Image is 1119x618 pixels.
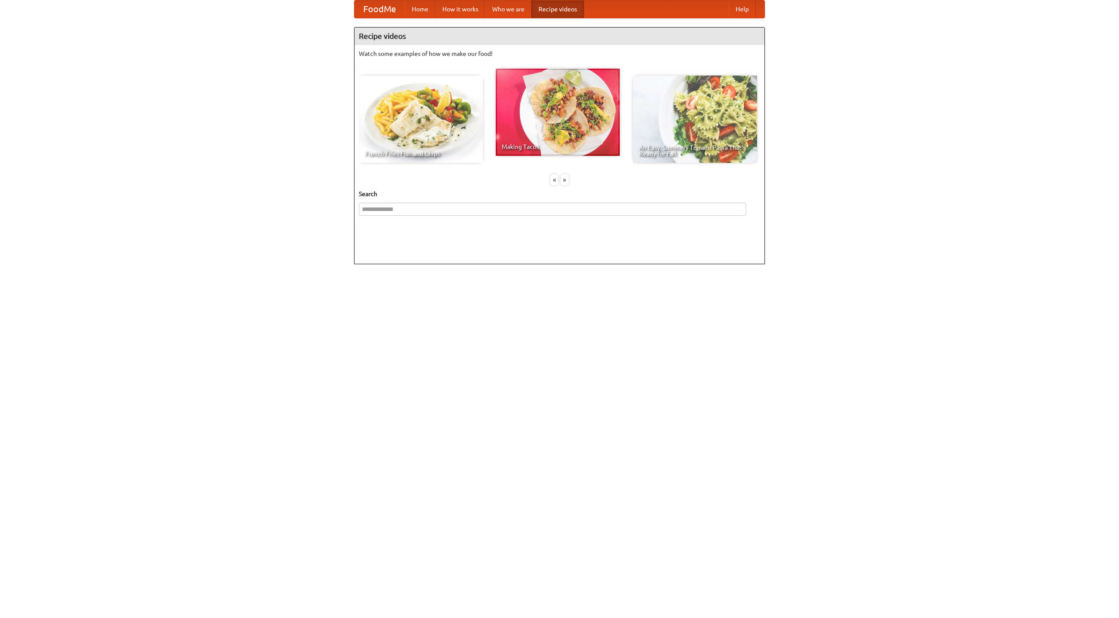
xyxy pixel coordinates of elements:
[639,145,751,157] span: An Easy, Summery Tomato Pasta That's Ready for Fall
[550,174,558,185] div: «
[561,174,569,185] div: »
[502,144,614,150] span: Making Tacos
[405,0,435,18] a: Home
[359,76,483,163] a: French Fries Fish and Chips
[359,190,760,198] h5: Search
[354,0,405,18] a: FoodMe
[435,0,485,18] a: How it works
[359,49,760,58] p: Watch some examples of how we make our food!
[633,76,757,163] a: An Easy, Summery Tomato Pasta That's Ready for Fall
[729,0,756,18] a: Help
[496,69,620,156] a: Making Tacos
[354,28,765,45] h4: Recipe videos
[365,151,477,157] span: French Fries Fish and Chips
[485,0,532,18] a: Who we are
[532,0,584,18] a: Recipe videos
